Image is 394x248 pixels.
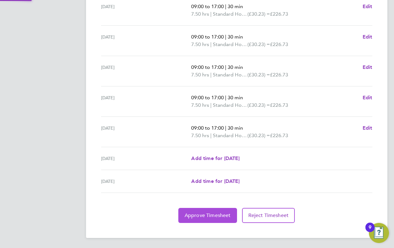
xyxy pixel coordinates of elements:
[101,178,192,185] div: [DATE]
[191,178,240,184] span: Add time for [DATE]
[363,94,372,101] a: Edit
[191,125,224,131] span: 09:00 to 17:00
[248,212,289,219] span: Reject Timesheet
[363,125,372,131] span: Edit
[101,64,192,79] div: [DATE]
[213,101,247,109] span: Standard Hourly
[213,132,247,139] span: Standard Hourly
[363,3,372,9] span: Edit
[191,3,224,9] span: 09:00 to 17:00
[210,72,212,78] span: |
[101,155,192,162] div: [DATE]
[191,178,240,185] a: Add time for [DATE]
[247,11,270,17] span: (£30.23) =
[363,124,372,132] a: Edit
[363,34,372,40] span: Edit
[247,41,270,47] span: (£30.23) =
[242,208,295,223] button: Reject Timesheet
[191,72,209,78] span: 7.50 hrs
[210,102,212,108] span: |
[363,3,372,10] a: Edit
[213,41,247,48] span: Standard Hourly
[191,155,240,162] a: Add time for [DATE]
[270,11,288,17] span: £226.73
[191,34,224,40] span: 09:00 to 17:00
[228,34,243,40] span: 30 min
[213,71,247,79] span: Standard Hourly
[210,11,212,17] span: |
[363,64,372,70] span: Edit
[225,95,226,101] span: |
[225,34,226,40] span: |
[270,41,288,47] span: £226.73
[101,124,192,139] div: [DATE]
[228,125,243,131] span: 30 min
[363,33,372,41] a: Edit
[363,95,372,101] span: Edit
[101,3,192,18] div: [DATE]
[101,94,192,109] div: [DATE]
[178,208,237,223] button: Approve Timesheet
[191,132,209,138] span: 7.50 hrs
[191,102,209,108] span: 7.50 hrs
[363,64,372,71] a: Edit
[247,132,270,138] span: (£30.23) =
[369,223,389,243] button: Open Resource Center, 9 new notifications
[225,3,226,9] span: |
[247,72,270,78] span: (£30.23) =
[213,10,247,18] span: Standard Hourly
[369,227,371,235] div: 9
[191,64,224,70] span: 09:00 to 17:00
[247,102,270,108] span: (£30.23) =
[228,3,243,9] span: 30 min
[228,64,243,70] span: 30 min
[270,72,288,78] span: £226.73
[191,41,209,47] span: 7.50 hrs
[210,41,212,47] span: |
[101,33,192,48] div: [DATE]
[185,212,231,219] span: Approve Timesheet
[191,155,240,161] span: Add time for [DATE]
[210,132,212,138] span: |
[191,95,224,101] span: 09:00 to 17:00
[225,125,226,131] span: |
[270,102,288,108] span: £226.73
[225,64,226,70] span: |
[191,11,209,17] span: 7.50 hrs
[228,95,243,101] span: 30 min
[270,132,288,138] span: £226.73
